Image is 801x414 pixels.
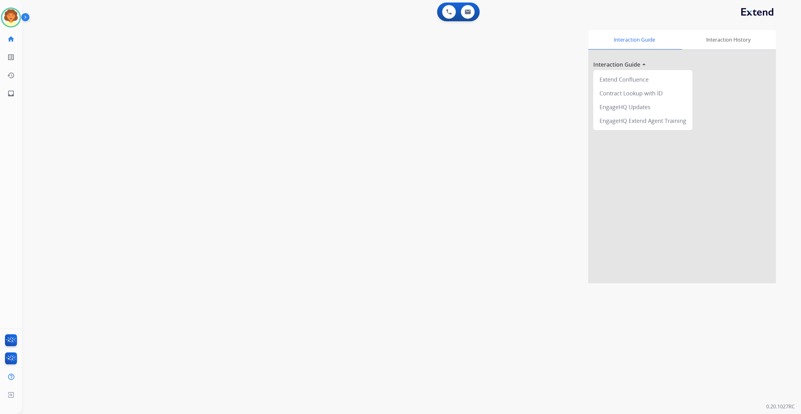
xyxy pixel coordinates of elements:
div: Contract Lookup with ID [596,86,690,100]
div: Interaction Guide [588,30,681,49]
div: EngageHQ Extend Agent Training [596,114,690,128]
mat-icon: list_alt [7,53,15,61]
mat-icon: history [7,72,15,79]
div: Extend Confluence [596,73,690,86]
div: Interaction History [681,30,776,49]
mat-icon: inbox [7,90,15,97]
img: avatar [2,9,20,26]
p: 0.20.1027RC [766,403,795,410]
mat-icon: home [7,35,15,43]
div: EngageHQ Updates [596,100,690,114]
